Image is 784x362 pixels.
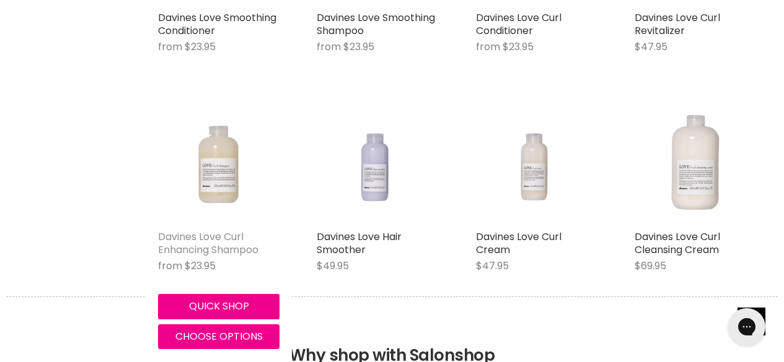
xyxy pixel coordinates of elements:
[175,329,263,343] span: Choose options
[635,40,667,54] span: $47.95
[158,259,182,273] span: from
[476,230,562,257] a: Davines Love Curl Cream
[635,103,756,224] img: Davines Love Curl Cleansing Cream
[185,259,216,273] span: $23.95
[343,40,374,54] span: $23.95
[317,103,438,224] img: Davines Love Hair Smoother
[317,11,435,38] a: Davines Love Smoothing Shampoo
[635,11,720,38] a: Davines Love Curl Revitalizer
[722,304,772,350] iframe: Gorgias live chat messenger
[476,103,597,224] img: Davines Love Curl Cream
[158,294,280,319] button: Quick shop
[635,259,666,273] span: $69.95
[503,40,534,54] span: $23.95
[476,259,509,273] span: $47.95
[158,103,280,224] img: Davines Love Curl Enhancing Shampoo
[158,230,258,257] a: Davines Love Curl Enhancing Shampoo
[317,259,349,273] span: $49.95
[158,11,276,38] a: Davines Love Smoothing Conditioner
[158,324,280,349] button: Choose options
[317,40,341,54] span: from
[317,230,402,257] a: Davines Love Hair Smoother
[476,11,562,38] a: Davines Love Curl Conditioner
[635,230,720,257] a: Davines Love Curl Cleansing Cream
[158,40,182,54] span: from
[476,40,500,54] span: from
[185,40,216,54] span: $23.95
